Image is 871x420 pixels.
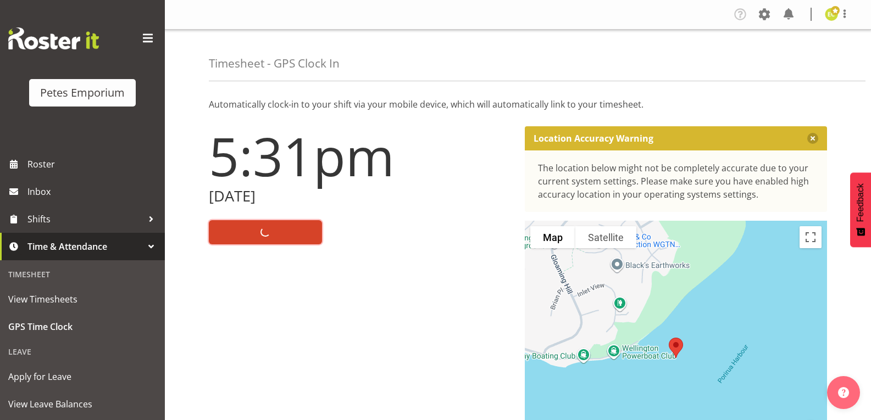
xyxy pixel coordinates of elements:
a: View Timesheets [3,285,162,313]
div: Leave [3,340,162,363]
button: Show satellite imagery [575,226,636,248]
div: Petes Emporium [40,85,125,101]
a: Apply for Leave [3,363,162,390]
div: Timesheet [3,263,162,285]
span: Feedback [856,183,866,222]
div: The location below might not be completely accurate due to your current system settings. Please m... [538,161,814,201]
span: Roster [27,156,159,172]
button: Toggle fullscreen view [800,226,822,248]
h1: 5:31pm [209,126,512,186]
button: Close message [807,133,818,144]
p: Automatically clock-in to your shift via your mobile device, which will automatically link to you... [209,98,827,111]
span: Inbox [27,183,159,200]
span: View Timesheets [8,291,157,307]
span: View Leave Balances [8,396,157,412]
img: help-xxl-2.png [838,387,849,398]
span: Apply for Leave [8,368,157,385]
span: Time & Attendance [27,238,143,255]
img: Rosterit website logo [8,27,99,49]
button: Feedback - Show survey [850,172,871,247]
span: Shifts [27,211,143,227]
a: View Leave Balances [3,390,162,418]
img: emma-croft7499.jpg [825,8,838,21]
h2: [DATE] [209,188,512,205]
span: GPS Time Clock [8,318,157,335]
button: Show street map [530,226,575,248]
a: GPS Time Clock [3,313,162,340]
h4: Timesheet - GPS Clock In [209,57,340,70]
p: Location Accuracy Warning [534,133,653,144]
